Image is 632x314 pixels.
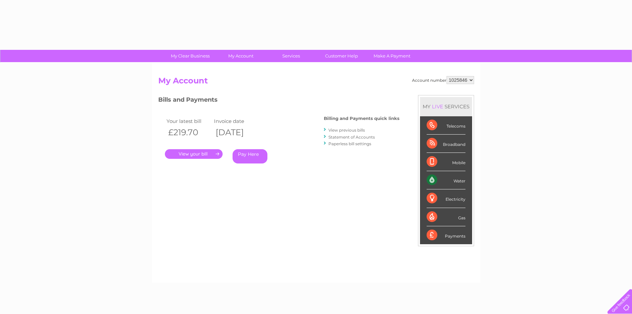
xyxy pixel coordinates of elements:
a: Make A Payment [365,50,419,62]
a: Pay Here [233,149,267,163]
div: Telecoms [427,116,465,135]
div: Payments [427,226,465,244]
a: My Clear Business [163,50,218,62]
a: Services [264,50,318,62]
td: Invoice date [212,117,260,126]
div: Mobile [427,153,465,171]
h4: Billing and Payments quick links [324,116,399,121]
td: Your latest bill [165,117,213,126]
h2: My Account [158,76,474,89]
div: LIVE [431,103,445,110]
div: MY SERVICES [420,97,472,116]
th: [DATE] [212,126,260,139]
a: My Account [213,50,268,62]
div: Water [427,171,465,189]
th: £219.70 [165,126,213,139]
a: Statement of Accounts [328,135,375,140]
div: Broadband [427,135,465,153]
div: Gas [427,208,465,226]
a: Customer Help [314,50,369,62]
div: Account number [412,76,474,84]
div: Electricity [427,189,465,208]
a: Paperless bill settings [328,141,371,146]
a: View previous bills [328,128,365,133]
a: . [165,149,223,159]
h3: Bills and Payments [158,95,399,107]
